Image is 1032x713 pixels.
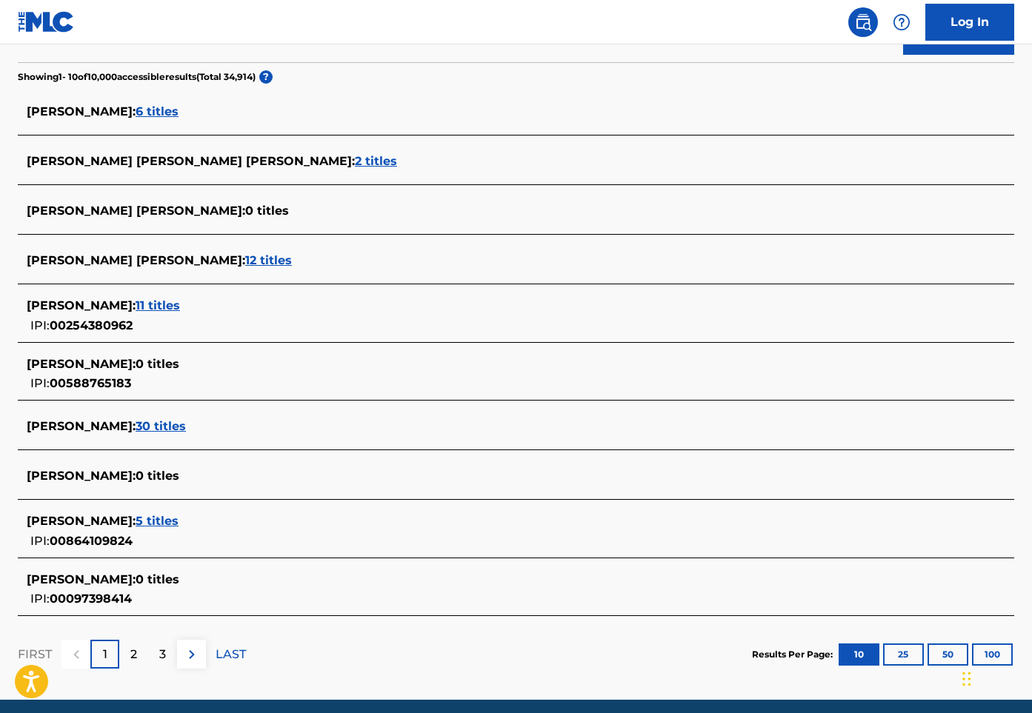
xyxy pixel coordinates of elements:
img: help [893,13,911,31]
span: 0 titles [245,204,289,218]
span: 12 titles [245,253,292,267]
span: 00097398414 [50,592,132,606]
span: [PERSON_NAME] [PERSON_NAME] : [27,204,245,218]
span: [PERSON_NAME] : [27,572,136,586]
button: 10 [839,643,879,666]
span: [PERSON_NAME] : [27,357,136,371]
span: IPI: [30,376,50,390]
p: LAST [216,646,246,663]
p: 3 [159,646,166,663]
span: [PERSON_NAME] [PERSON_NAME] : [27,253,245,267]
img: search [854,13,872,31]
a: Public Search [848,7,878,37]
span: IPI: [30,592,50,606]
p: 1 [103,646,107,663]
div: Help [887,7,916,37]
p: 2 [130,646,137,663]
p: FIRST [18,646,52,663]
img: right [183,646,201,663]
span: [PERSON_NAME] : [27,298,136,312]
span: [PERSON_NAME] : [27,469,136,483]
span: 6 titles [136,104,179,118]
span: 0 titles [136,572,179,586]
button: 50 [928,643,968,666]
iframe: Chat Widget [958,642,1032,713]
span: 00254380962 [50,318,133,332]
span: 0 titles [136,357,179,371]
div: Drag [962,657,971,701]
img: MLC Logo [18,11,75,33]
span: [PERSON_NAME] [PERSON_NAME] [PERSON_NAME] : [27,154,355,168]
span: 30 titles [136,419,186,433]
span: [PERSON_NAME] : [27,419,136,433]
button: 25 [883,643,924,666]
span: [PERSON_NAME] : [27,514,136,528]
p: Showing 1 - 10 of 10,000 accessible results (Total 34,914 ) [18,70,256,84]
span: 00588765183 [50,376,131,390]
span: IPI: [30,534,50,548]
span: IPI: [30,318,50,332]
span: 2 titles [355,154,397,168]
span: ? [259,70,273,84]
span: 0 titles [136,469,179,483]
span: [PERSON_NAME] : [27,104,136,118]
span: 00864109824 [50,534,133,548]
span: 5 titles [136,514,179,528]
span: 11 titles [136,298,180,312]
a: Log In [925,4,1014,41]
p: Results Per Page: [752,648,836,661]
